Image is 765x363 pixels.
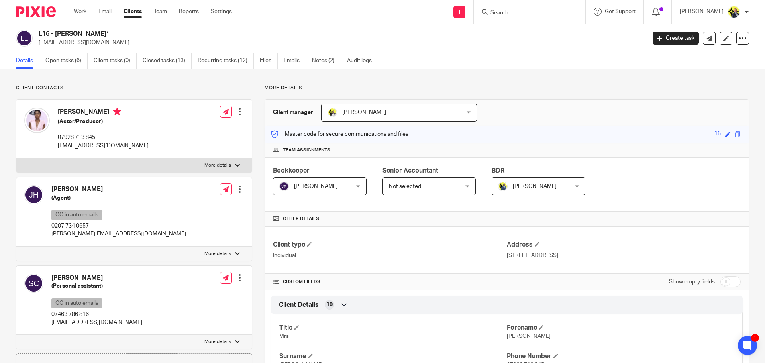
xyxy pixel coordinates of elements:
[198,53,254,69] a: Recurring tasks (12)
[16,53,39,69] a: Details
[51,318,142,326] p: [EMAIL_ADDRESS][DOMAIN_NAME]
[51,310,142,318] p: 07463 786 816
[294,184,338,189] span: [PERSON_NAME]
[347,53,378,69] a: Audit logs
[51,282,142,290] h5: (Personal assistant)
[507,324,734,332] h4: Forename
[507,251,741,259] p: [STREET_ADDRESS]
[204,251,231,257] p: More details
[51,194,186,202] h5: (Agent)
[16,85,252,91] p: Client contacts
[124,8,142,16] a: Clients
[16,6,56,17] img: Pixie
[51,185,186,194] h4: [PERSON_NAME]
[24,108,50,133] img: Lashana%20Lynch.jpg
[711,130,721,139] div: L16
[58,108,149,118] h4: [PERSON_NAME]
[507,352,734,361] h4: Phone Number
[382,167,438,174] span: Senior Accountant
[24,274,43,293] img: svg%3E
[273,167,310,174] span: Bookkeeper
[284,53,306,69] a: Emails
[94,53,137,69] a: Client tasks (0)
[179,8,199,16] a: Reports
[58,142,149,150] p: [EMAIL_ADDRESS][DOMAIN_NAME]
[204,162,231,169] p: More details
[498,182,508,191] img: Dennis-Starbridge.jpg
[51,230,186,238] p: [PERSON_NAME][EMAIL_ADDRESS][DOMAIN_NAME]
[143,53,192,69] a: Closed tasks (13)
[279,352,507,361] h4: Surname
[58,118,149,126] h5: (Actor/Producer)
[513,184,557,189] span: [PERSON_NAME]
[680,8,724,16] p: [PERSON_NAME]
[312,53,341,69] a: Notes (2)
[51,222,186,230] p: 0207 734 0657
[279,334,289,339] span: Mrs
[58,133,149,141] p: 07928 713 845
[490,10,561,17] input: Search
[283,147,330,153] span: Team assignments
[751,334,759,342] div: 1
[211,8,232,16] a: Settings
[653,32,699,45] a: Create task
[279,324,507,332] h4: Title
[669,278,715,286] label: Show empty fields
[279,301,319,309] span: Client Details
[113,108,121,116] i: Primary
[273,279,507,285] h4: CUSTOM FIELDS
[507,241,741,249] h4: Address
[98,8,112,16] a: Email
[51,298,102,308] p: CC in auto emails
[605,9,636,14] span: Get Support
[16,30,33,47] img: svg%3E
[389,184,421,189] span: Not selected
[24,185,43,204] img: svg%3E
[273,108,313,116] h3: Client manager
[204,339,231,345] p: More details
[51,210,102,220] p: CC in auto emails
[260,53,278,69] a: Files
[154,8,167,16] a: Team
[328,108,337,117] img: Carine-Starbridge.jpg
[273,241,507,249] h4: Client type
[74,8,86,16] a: Work
[492,167,504,174] span: BDR
[342,110,386,115] span: [PERSON_NAME]
[39,30,520,38] h2: L16 - [PERSON_NAME]*
[279,182,289,191] img: svg%3E
[45,53,88,69] a: Open tasks (6)
[283,216,319,222] span: Other details
[507,334,551,339] span: [PERSON_NAME]
[39,39,641,47] p: [EMAIL_ADDRESS][DOMAIN_NAME]
[265,85,749,91] p: More details
[271,130,408,138] p: Master code for secure communications and files
[728,6,740,18] img: Dan-Starbridge%20(1).jpg
[326,301,333,309] span: 10
[273,251,507,259] p: Individual
[51,274,142,282] h4: [PERSON_NAME]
